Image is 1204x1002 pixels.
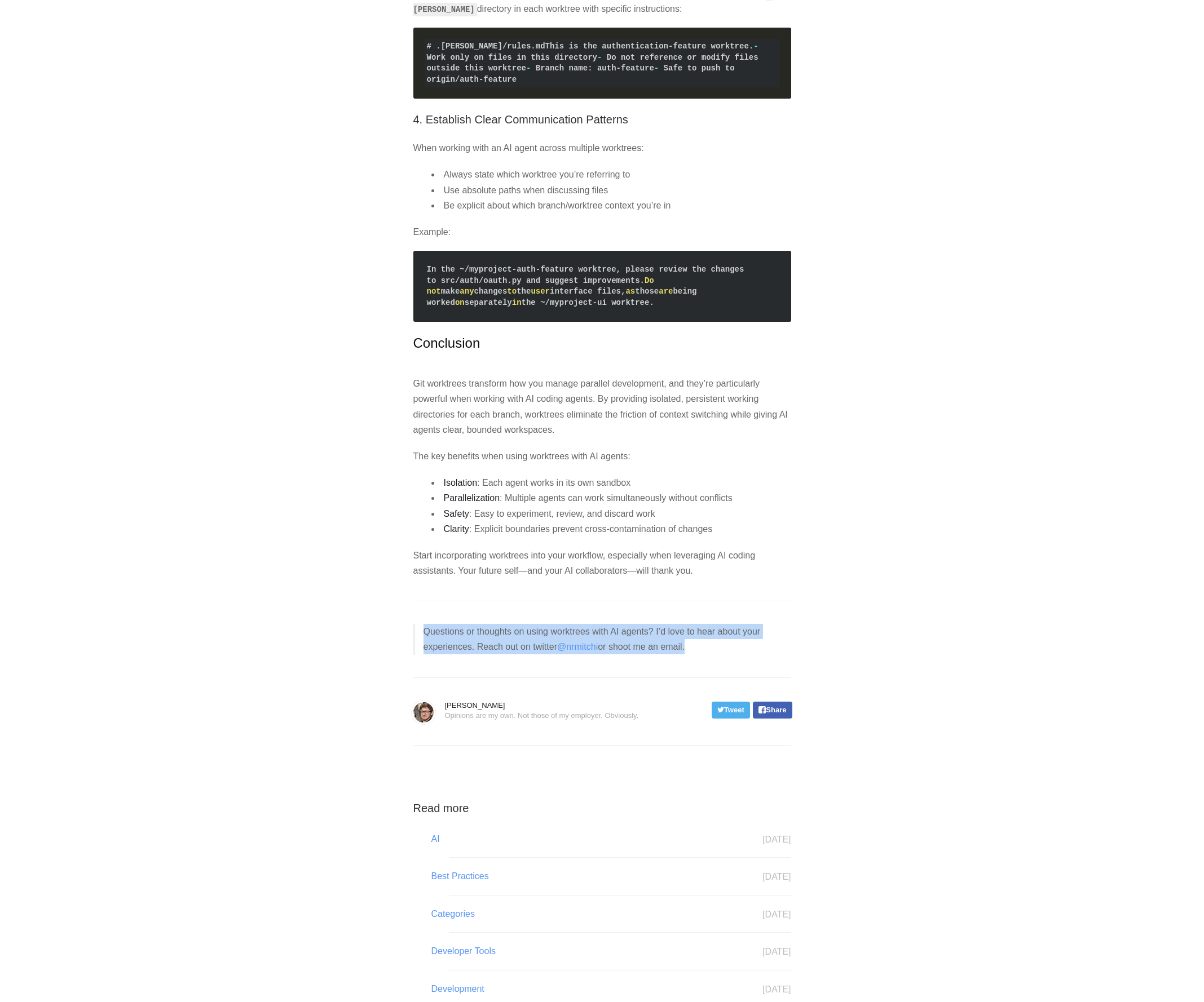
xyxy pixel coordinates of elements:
[625,287,635,296] span: as
[424,624,791,654] p: Questions or thoughts on using worktrees with AI agents? I’d love to hear about your experiences....
[780,832,791,847] aside: [DATE]
[780,870,791,884] aside: [DATE]
[413,449,791,464] p: The key benefits when using worktrees with AI agents:
[449,490,791,506] li: : Multiple agents can work simultaneously without conflicts
[427,42,545,51] span: # .[PERSON_NAME]/rules.md
[444,493,500,503] strong: Parallelization
[413,376,791,437] p: Git worktrees transform how you manage parallel development, and they’re particularly powerful wh...
[413,548,791,578] p: Start incorporating worktrees into your workflow, especially when leveraging AI coding assistants...
[449,907,791,921] a: Categories[DATE]
[413,110,791,129] h3: 4. Establish Clear Communication Patterns
[780,945,791,959] aside: [DATE]
[449,521,791,537] li: : Explicit boundaries prevent cross-contamination of changes
[712,702,750,719] a: Tweet
[753,702,792,719] a: Share
[526,64,531,73] span: -
[645,276,654,285] span: Do
[449,167,791,182] li: Always state which worktree you’re referring to
[413,802,791,815] h3: Read more
[758,706,786,714] span: Share
[449,944,791,959] a: Developer Tools[DATE]
[413,140,791,156] p: When working with an AI agent across multiple worktrees:
[557,642,598,651] a: @nrmitchi
[427,287,441,296] span: not
[413,224,791,240] p: Example:
[445,711,639,721] span: Opinions are my own. Not those of my employer. Obviously.
[449,183,791,198] li: Use absolute paths when discussing files
[444,524,469,534] strong: Clarity
[717,706,744,714] span: Tweet
[449,506,791,521] li: : Easy to experiment, review, and discard work
[444,478,478,487] strong: Isolation
[425,262,780,311] code: In the ~/myproject-auth-feature worktree, please review the changes to src/auth/oauth.py and sugg...
[507,287,517,296] span: to
[449,198,791,213] li: Be explicit about which branch/worktree context you’re in
[460,287,474,296] span: any
[753,42,758,51] span: -
[425,39,780,87] code: This is the authentication-feature worktree. Work only on files in this directory Do not referenc...
[449,475,791,490] li: : Each agent works in its own sandbox
[780,907,791,922] aside: [DATE]
[455,298,465,307] span: on
[449,869,791,884] a: Best Practices[DATE]
[512,298,522,307] span: in
[382,975,822,1002] iframe: Netlify Drawer
[413,702,434,722] img: avatar.jpg
[427,276,702,307] span: make changes the interface files, those being worked separately the ~/myproject-ui worktree.
[444,509,469,518] strong: Safety
[659,287,673,296] span: are
[449,832,791,846] a: AI[DATE]
[597,53,602,62] span: -
[654,64,659,73] span: -
[413,333,791,353] h2: Conclusion
[531,287,550,296] span: user
[445,700,639,711] span: [PERSON_NAME]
